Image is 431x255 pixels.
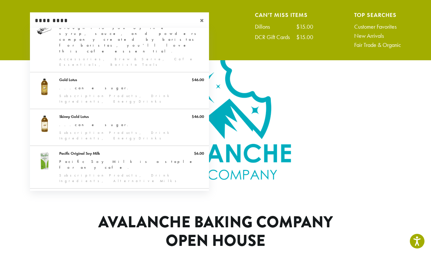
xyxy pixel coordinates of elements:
[296,34,313,40] div: $15.00
[354,12,401,17] h4: Top Searches
[255,34,296,40] div: DCR Gift Cards
[200,17,209,24] span: ×
[76,213,355,250] h1: Avalanche Baking Company Open House
[354,24,401,30] a: Customer Favorites
[255,24,276,30] div: Dillons
[354,42,401,48] a: Fair Trade & Organic
[296,24,313,30] div: $15.00
[354,33,401,39] a: New Arrivals
[255,12,313,17] h4: Can't Miss Items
